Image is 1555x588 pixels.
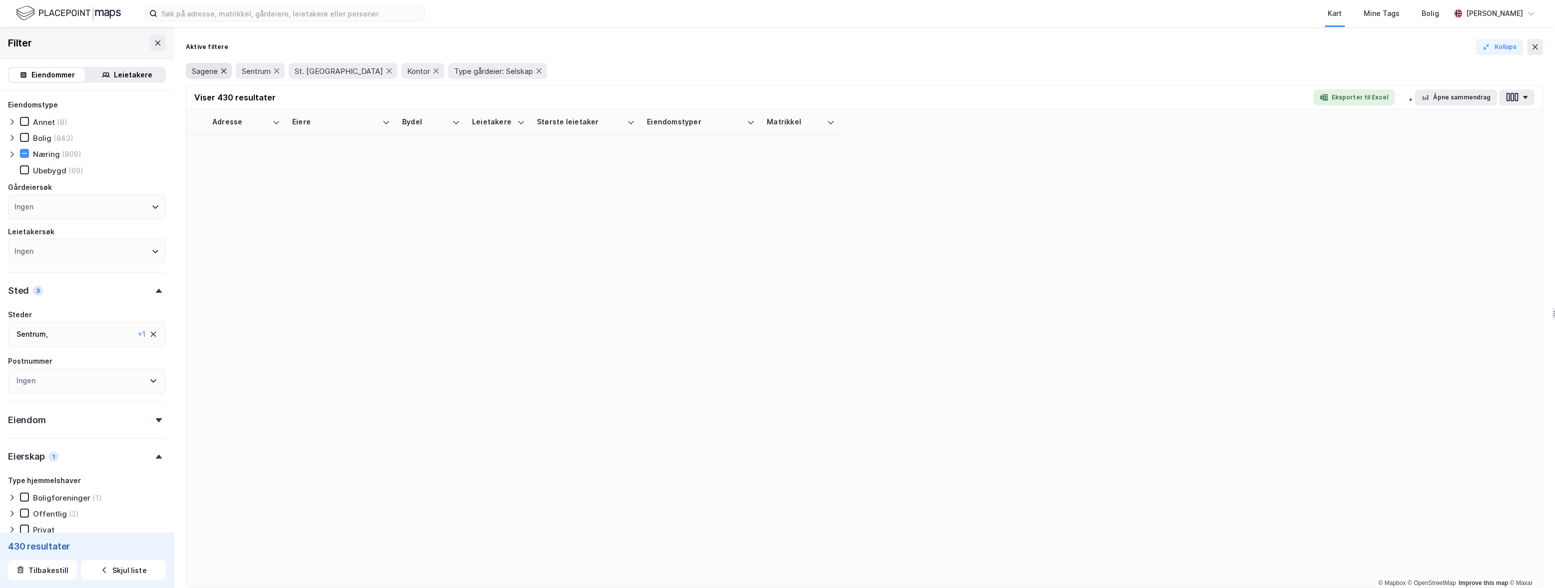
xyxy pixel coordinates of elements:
[16,328,48,340] div: Sentrum ,
[8,451,44,463] div: Eierskap
[8,475,81,487] div: Type hjemmelshaver
[1397,89,1413,105] img: spinner.a6d8c91a73a9ac5275cf975e30b51cfb.svg
[194,91,276,103] div: Viser 430 resultater
[767,117,823,127] div: Matrikkel
[647,117,743,127] div: Eiendomstyper
[33,166,66,175] div: Ubebygd
[69,509,79,519] div: (2)
[242,66,271,76] span: Sentrum
[1466,7,1523,19] div: [PERSON_NAME]
[8,355,52,367] div: Postnummer
[33,286,43,296] div: 3
[81,560,166,580] button: Skjul liste
[212,117,268,127] div: Adresse
[53,133,73,143] div: (843)
[292,117,378,127] div: Eiere
[402,117,448,127] div: Bydel
[186,43,228,51] div: Aktive filtere
[33,525,54,535] div: Privat
[8,309,32,321] div: Steder
[33,149,60,159] div: Næring
[454,66,533,76] span: Type gårdeier: Selskap
[407,66,430,76] span: Kontor
[1313,89,1395,105] button: Eksporter til Excel
[1364,7,1400,19] div: Mine Tags
[8,414,46,426] div: Eiendom
[33,117,55,127] div: Annet
[92,493,102,503] div: (1)
[1422,7,1439,19] div: Bolig
[16,375,35,387] div: Ingen
[138,328,145,340] div: + 1
[1408,580,1456,587] a: OpenStreetMap
[1415,89,1498,105] button: Åpne sammendrag
[537,117,623,127] div: Største leietaker
[8,35,32,51] div: Filter
[48,452,58,462] div: 1
[33,133,51,143] div: Bolig
[31,69,75,81] div: Eiendommer
[1476,39,1523,55] button: Kollaps
[33,493,90,503] div: Boligforeninger
[57,117,67,127] div: (8)
[1459,580,1508,587] a: Improve this map
[1328,7,1342,19] div: Kart
[295,66,383,76] span: St. [GEOGRAPHIC_DATA]
[8,181,52,193] div: Gårdeiersøk
[8,226,54,238] div: Leietakersøk
[8,99,58,111] div: Eiendomstype
[8,540,166,552] div: 430 resultater
[472,117,513,127] div: Leietakere
[14,245,33,257] div: Ingen
[157,6,424,21] input: Søk på adresse, matrikkel, gårdeiere, leietakere eller personer
[8,285,29,297] div: Sted
[62,149,81,159] div: (809)
[8,560,77,580] button: Tilbakestill
[33,509,67,519] div: Offentlig
[1505,540,1555,588] iframe: Chat Widget
[114,69,152,81] div: Leietakere
[16,4,121,22] img: logo.f888ab2527a4732fd821a326f86c7f29.svg
[14,201,33,213] div: Ingen
[192,66,218,76] span: Sagene
[68,166,83,175] div: (69)
[1378,580,1406,587] a: Mapbox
